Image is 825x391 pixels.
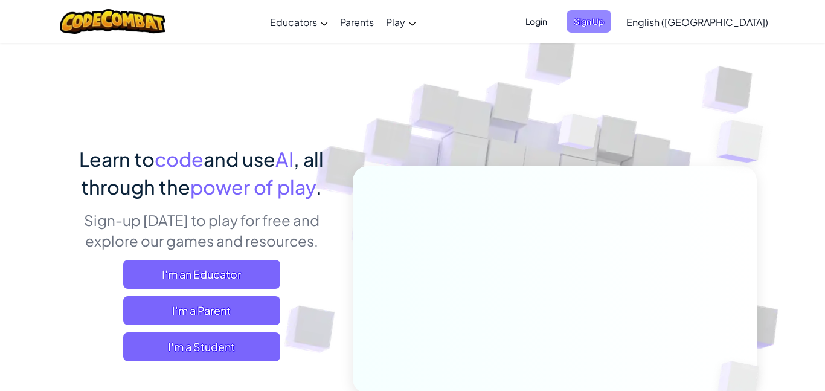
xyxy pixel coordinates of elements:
span: Educators [270,16,317,28]
span: Learn to [79,147,155,171]
a: I'm a Parent [123,296,280,325]
a: Play [380,5,422,38]
span: code [155,147,204,171]
button: Login [518,10,554,33]
img: CodeCombat logo [60,9,165,34]
span: AI [275,147,294,171]
span: Play [386,16,405,28]
a: English ([GEOGRAPHIC_DATA]) [620,5,774,38]
span: and use [204,147,275,171]
a: Educators [264,5,334,38]
button: Sign Up [567,10,611,33]
span: . [316,175,322,199]
a: I'm an Educator [123,260,280,289]
p: Sign-up [DATE] to play for free and explore our games and resources. [68,210,335,251]
span: English ([GEOGRAPHIC_DATA]) [626,16,768,28]
a: Parents [334,5,380,38]
img: Overlap cubes [536,90,623,180]
span: power of play [190,175,316,199]
button: I'm a Student [123,332,280,361]
img: Overlap cubes [692,91,797,193]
